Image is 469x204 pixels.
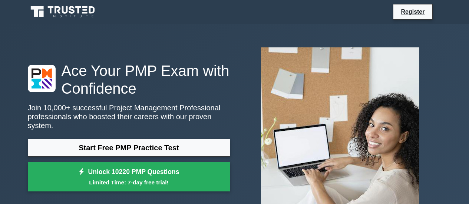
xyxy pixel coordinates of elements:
p: Join 10,000+ successful Project Management Professional professionals who boosted their careers w... [28,103,230,130]
a: Register [396,7,429,16]
a: Start Free PMP Practice Test [28,139,230,157]
small: Limited Time: 7-day free trial! [37,178,221,187]
h1: Ace Your PMP Exam with Confidence [28,62,230,97]
a: Unlock 10220 PMP QuestionsLimited Time: 7-day free trial! [28,162,230,192]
